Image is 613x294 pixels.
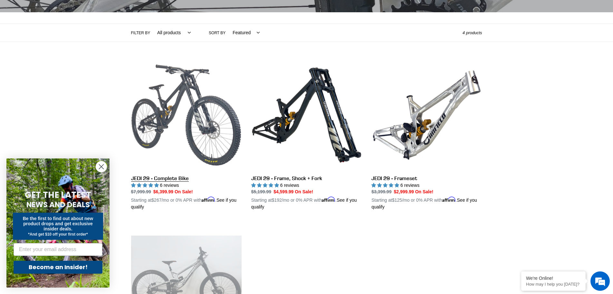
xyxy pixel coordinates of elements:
p: How may I help you today? [526,282,581,287]
span: Be the first to find out about new product drops and get exclusive insider deals. [23,216,93,231]
span: 4 products [463,30,482,35]
span: We're online! [37,81,89,147]
div: We're Online! [526,276,581,281]
span: *And get $10 off your first order* [28,232,88,237]
div: Minimize live chat window [106,3,121,19]
div: Navigation go back [7,35,17,45]
input: Enter your email address [14,243,102,256]
div: Chat with us now [43,36,118,45]
label: Sort by [209,30,225,36]
img: d_696896380_company_1647369064580_696896380 [21,32,37,48]
button: Close dialog [96,161,107,172]
label: Filter by [131,30,150,36]
span: NEWS AND DEALS [26,199,90,210]
textarea: Type your message and hit 'Enter' [3,176,123,199]
button: Become an Insider! [14,261,102,274]
span: GET THE LATEST [25,189,91,201]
